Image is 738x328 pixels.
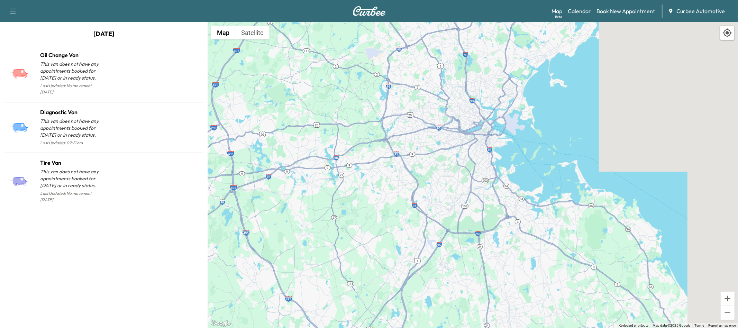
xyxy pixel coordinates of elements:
[552,7,562,15] a: MapBeta
[40,158,104,167] h1: Tire Van
[721,292,735,306] button: Zoom in
[209,319,232,328] img: Google
[596,7,655,15] a: Book New Appointment
[694,324,704,327] a: Terms (opens in new tab)
[353,6,386,16] img: Curbee Logo
[676,7,725,15] span: Curbee Automotive
[40,168,104,189] p: This van does not have any appointments booked for [DATE] or in ready status.
[568,7,591,15] a: Calendar
[40,81,104,97] p: Last Updated: No movement [DATE]
[708,324,736,327] a: Report a map error
[555,14,562,19] div: Beta
[653,324,690,327] span: Map data ©2025 Google
[721,306,735,320] button: Zoom out
[235,26,270,39] button: Show satellite imagery
[40,189,104,204] p: Last Updated: No movement [DATE]
[40,61,104,81] p: This van does not have any appointments booked for [DATE] or in ready status.
[720,26,735,40] div: Recenter map
[40,108,104,116] h1: Diagnostic Van
[211,26,235,39] button: Show street map
[40,138,104,147] p: Last Updated: 09:21 am
[209,319,232,328] a: Open this area in Google Maps (opens a new window)
[40,118,104,138] p: This van does not have any appointments booked for [DATE] or in ready status.
[619,323,648,328] button: Keyboard shortcuts
[40,51,104,59] h1: Oil Change Van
